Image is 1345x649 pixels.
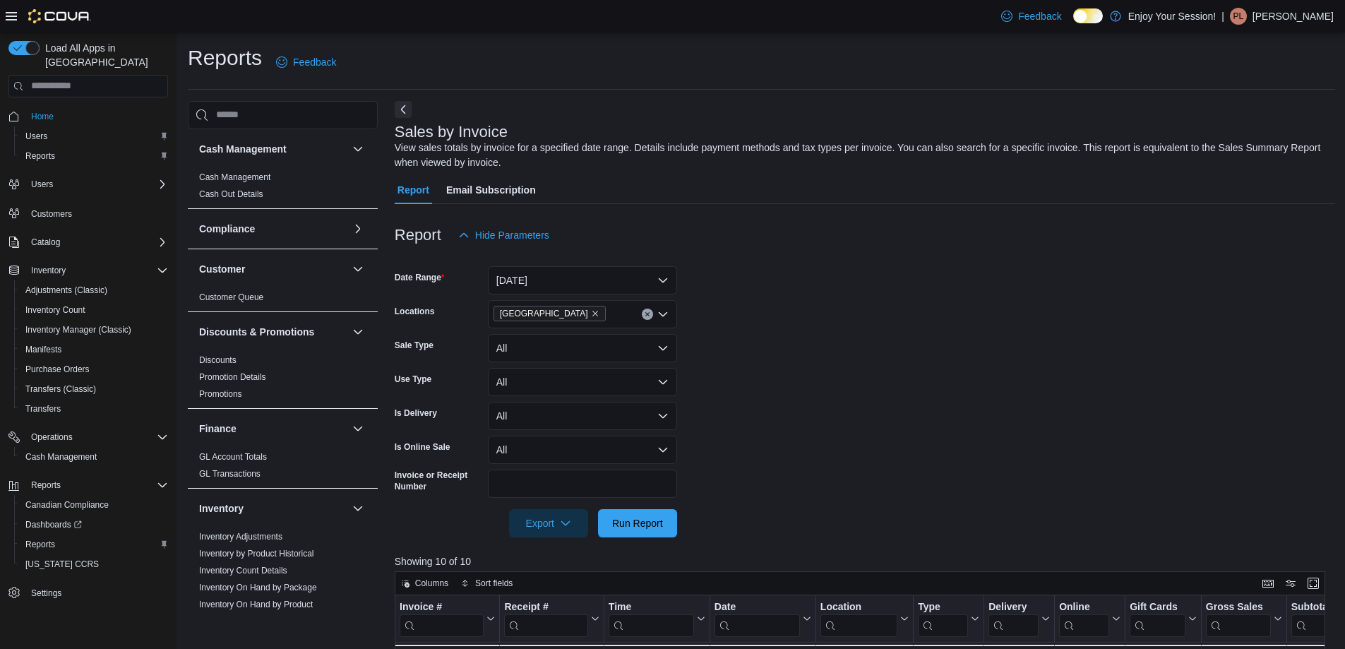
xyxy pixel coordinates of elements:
a: Adjustments (Classic) [20,282,113,299]
span: Cash Management [20,448,168,465]
span: Users [25,176,168,193]
span: Sort fields [475,578,513,589]
button: Delivery [988,601,1050,637]
button: Discounts & Promotions [199,325,347,339]
a: Inventory by Product Historical [199,549,314,559]
span: Reports [25,477,168,494]
span: Settings [25,584,168,602]
span: Cash Management [199,172,270,183]
button: Inventory Count [14,300,174,320]
label: Is Online Sale [395,441,450,453]
a: Customer Queue [199,292,263,302]
span: Feedback [1018,9,1061,23]
div: Time [609,601,694,614]
a: GL Transactions [199,469,261,479]
button: Next [395,101,412,118]
a: Settings [25,585,67,602]
a: Transfers [20,400,66,417]
span: Promotions [199,388,242,400]
h3: Compliance [199,222,255,236]
button: All [488,436,677,464]
span: Users [31,179,53,190]
p: | [1221,8,1224,25]
span: Dark Mode [1073,23,1074,24]
a: [US_STATE] CCRS [20,556,104,573]
button: Users [14,126,174,146]
div: Location [820,601,897,614]
button: Reports [14,146,174,166]
a: Cash Management [20,448,102,465]
span: Inventory On Hand by Package [199,582,317,593]
a: Dashboards [14,515,174,535]
button: Export [509,509,588,537]
button: Columns [395,575,454,592]
span: Reports [25,539,55,550]
div: Delivery [988,601,1039,637]
button: All [488,402,677,430]
p: Enjoy Your Session! [1128,8,1217,25]
div: Online [1059,601,1109,637]
span: Customers [25,204,168,222]
button: Inventory [3,261,174,280]
button: Gross Sales [1206,601,1282,637]
button: Reports [3,475,174,495]
span: Operations [31,431,73,443]
span: Inventory [31,265,66,276]
button: Type [918,601,979,637]
button: Purchase Orders [14,359,174,379]
div: Invoice # [400,601,484,614]
button: All [488,368,677,396]
span: Inventory by Product Historical [199,548,314,559]
div: Cash Management [188,169,378,208]
a: Reports [20,148,61,165]
a: Canadian Compliance [20,496,114,513]
button: [US_STATE] CCRS [14,554,174,574]
button: Manifests [14,340,174,359]
button: All [488,334,677,362]
span: Adjustments (Classic) [25,285,107,296]
img: Cova [28,9,91,23]
button: Compliance [199,222,347,236]
div: Date [715,601,800,637]
a: Discounts [199,355,237,365]
label: Date Range [395,272,445,283]
div: Gross Sales [1206,601,1271,614]
a: Inventory Count Details [199,566,287,576]
button: Sort fields [455,575,518,592]
span: Users [20,128,168,145]
button: Gift Cards [1130,601,1197,637]
button: Operations [3,427,174,447]
button: Clear input [642,309,653,320]
span: Settings [31,588,61,599]
button: Location [820,601,909,637]
a: Inventory Manager (Classic) [20,321,137,338]
span: [GEOGRAPHIC_DATA] [500,306,588,321]
div: Location [820,601,897,637]
a: Feedback [996,2,1067,30]
a: Promotions [199,389,242,399]
a: Cash Management [199,172,270,182]
div: Online [1059,601,1109,614]
a: Manifests [20,341,67,358]
a: Inventory Count [20,302,91,318]
div: Discounts & Promotions [188,352,378,408]
span: Inventory Manager (Classic) [20,321,168,338]
h3: Sales by Invoice [395,124,508,141]
div: Subtotal [1291,601,1341,614]
span: Home [25,107,168,125]
span: Inventory Count [25,304,85,316]
span: [US_STATE] CCRS [25,559,99,570]
button: Online [1059,601,1120,637]
span: Inventory [25,262,168,279]
span: Canadian Compliance [25,499,109,511]
button: Display options [1282,575,1299,592]
button: Reports [14,535,174,554]
button: Remove Wasaga Beach from selection in this group [591,309,599,318]
span: Columns [415,578,448,589]
p: Showing 10 of 10 [395,554,1335,568]
button: Keyboard shortcuts [1260,575,1277,592]
div: Finance [188,448,378,488]
button: Users [3,174,174,194]
a: Reports [20,536,61,553]
div: View sales totals by invoice for a specified date range. Details include payment methods and tax ... [395,141,1328,170]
